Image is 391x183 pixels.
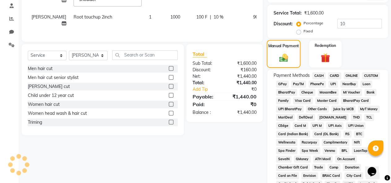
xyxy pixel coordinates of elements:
span: Razorpay [300,139,319,146]
span: RS [343,131,352,138]
div: Triming [28,119,42,126]
span: [PERSON_NAME] [32,14,66,20]
span: City Card [344,172,363,179]
span: Card (DL Bank) [312,131,341,138]
div: ₹0 [224,101,261,108]
span: Cheque [300,89,315,96]
span: Chamber Gift Card [276,164,310,171]
span: CEdge [276,122,290,129]
span: 10 % [214,14,223,20]
span: UPI Union [346,122,365,129]
span: On Account [335,156,357,163]
input: Search or Scan [112,50,178,60]
span: 100 F [196,14,207,20]
div: Men hair cut [28,65,53,72]
span: THD [351,114,362,121]
div: [PERSON_NAME] cut [28,83,70,90]
span: Card M [293,122,308,129]
div: Payable: [188,93,225,100]
span: MariDeal [276,114,295,121]
span: Bank [364,89,376,96]
span: Loan [360,81,372,88]
div: ₹1,440.00 [224,109,261,116]
div: Discount: [274,21,293,27]
iframe: chat widget [365,158,385,177]
span: GMoney [294,156,311,163]
span: UPI Axis [326,122,343,129]
span: ATH Movil [313,156,333,163]
img: _gift.svg [318,52,333,64]
span: 900 [253,14,261,20]
div: ₹1,600.00 [224,60,261,67]
span: LoanTap [352,147,369,154]
span: TCL [364,114,374,121]
div: Net: [188,73,225,80]
div: ₹1,440.00 [224,93,261,100]
span: Card (Indian Bank) [276,131,310,138]
span: | [210,14,211,20]
span: ONLINE [344,72,360,79]
span: CUSTOM [362,72,380,79]
span: UPI M [311,122,324,129]
span: Venmo [323,147,337,154]
div: Women hair cut [28,101,60,108]
div: ₹160.00 [224,67,261,73]
span: Payment Methods [274,72,310,79]
span: Total [193,51,207,57]
div: Men hair cut senior stylist [28,74,79,81]
span: Trade [312,164,325,171]
span: Nift [352,139,362,146]
span: MI Voucher [341,89,362,96]
span: Donation [343,164,361,171]
span: [DOMAIN_NAME] [317,114,349,121]
div: Service Total: [274,10,302,16]
span: 1000 [170,14,180,20]
span: Envision [301,172,318,179]
span: Wellnessta [276,139,297,146]
span: PhonePe [308,81,326,88]
a: Add Tip [188,86,231,93]
div: ₹1,600.00 [304,10,324,16]
div: Women head wash & hair cut [28,110,87,117]
span: BTC [354,131,364,138]
div: Paid: [188,101,225,108]
span: DefiDeal [297,114,315,121]
span: CARD [328,72,341,79]
label: Percentage [304,20,323,26]
span: CASH [312,72,325,79]
span: Card on File [276,172,299,179]
span: Complimentary [322,139,350,146]
span: UPI [328,81,338,88]
span: Family [276,97,291,104]
span: MosamBee [318,89,339,96]
div: Total: [188,80,225,86]
span: BharatPay [276,89,297,96]
span: Spa Finder [276,147,297,154]
label: Manual Payment [268,43,299,49]
span: Visa Card [293,97,313,104]
div: ₹1,440.00 [224,73,261,80]
img: _cash.svg [276,52,291,63]
span: Root touchup 2inch [74,14,112,20]
span: Other Cards [306,106,329,113]
span: BRAC Card [321,172,342,179]
div: ₹0 [231,86,261,93]
label: Redemption [315,43,336,48]
div: Sub Total: [188,60,225,67]
span: Comp [328,164,341,171]
span: BharatPay Card [341,97,371,104]
span: SaveIN [276,156,291,163]
span: UPI BharatPay [276,106,304,113]
label: Fixed [304,28,313,34]
span: PayTM [291,81,306,88]
span: GPay [276,81,289,88]
div: ₹1,440.00 [224,80,261,86]
span: Master Card [315,97,339,104]
div: Discount: [188,67,225,73]
span: Spa Week [300,147,320,154]
div: Balance : [188,109,225,116]
span: MyT Money [358,106,380,113]
span: BFL [339,147,349,154]
span: Juice by MCB [331,106,356,113]
span: 1 [149,14,151,20]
